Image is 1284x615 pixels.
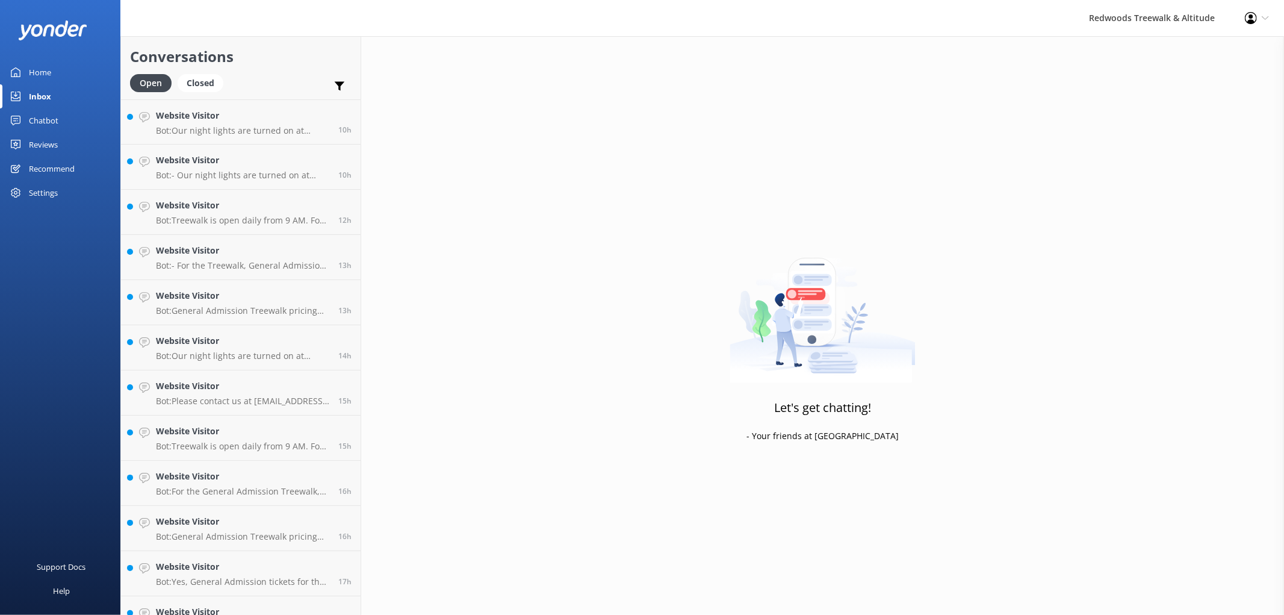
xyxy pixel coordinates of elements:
[156,470,329,483] h4: Website Visitor
[774,398,871,417] h3: Let's get chatting!
[338,441,352,451] span: Sep 26 2025 07:03pm (UTC +12:00) Pacific/Auckland
[338,215,352,225] span: Sep 26 2025 10:24pm (UTC +12:00) Pacific/Auckland
[156,441,329,452] p: Bot: Treewalk is open daily from 9 AM. For last ticket sold times, please check our website FAQs ...
[156,170,329,181] p: Bot: - Our night lights are turned on at sunset, and the night walk starts 20 minutes thereafter....
[18,20,87,40] img: yonder-white-logo.png
[156,199,329,212] h4: Website Visitor
[746,429,899,443] p: - Your friends at [GEOGRAPHIC_DATA]
[29,181,58,205] div: Settings
[178,76,229,89] a: Closed
[121,506,361,551] a: Website VisitorBot:General Admission Treewalk pricing starts at $42 for adults (16+ years) and $2...
[130,76,178,89] a: Open
[29,108,58,133] div: Chatbot
[338,531,352,542] span: Sep 26 2025 06:01pm (UTC +12:00) Pacific/Auckland
[121,551,361,596] a: Website VisitorBot:Yes, General Admission tickets for the Treewalk are available onsite. However,...
[121,190,361,235] a: Website VisitorBot:Treewalk is open daily from 9 AM. For last ticket sold times, please check our...
[156,515,329,528] h4: Website Visitor
[121,416,361,461] a: Website VisitorBot:Treewalk is open daily from 9 AM. For last ticket sold times, please check our...
[338,486,352,496] span: Sep 26 2025 06:24pm (UTC +12:00) Pacific/Auckland
[156,334,329,348] h4: Website Visitor
[156,244,329,257] h4: Website Visitor
[156,215,329,226] p: Bot: Treewalk is open daily from 9 AM. For last ticket sold times, please check our website FAQs ...
[156,576,329,587] p: Bot: Yes, General Admission tickets for the Treewalk are available onsite. However, for Altitude ...
[130,74,172,92] div: Open
[29,60,51,84] div: Home
[156,305,329,316] p: Bot: General Admission Treewalk pricing starts at $42 for adults (16+ years) and $26 for children...
[156,396,329,407] p: Bot: Please contact us at [EMAIL_ADDRESS][DOMAIN_NAME] for further information on job vacancies.
[156,425,329,438] h4: Website Visitor
[29,157,75,181] div: Recommend
[156,260,329,271] p: Bot: - For the Treewalk, General Admission tickets are available online and onsite, and do not re...
[338,260,352,270] span: Sep 26 2025 09:17pm (UTC +12:00) Pacific/Auckland
[121,325,361,370] a: Website VisitorBot:Our night lights are turned on at sunset, and the night walk starts 20 minutes...
[338,396,352,406] span: Sep 26 2025 07:35pm (UTC +12:00) Pacific/Auckland
[338,170,352,180] span: Sep 27 2025 12:03am (UTC +12:00) Pacific/Auckland
[121,235,361,280] a: Website VisitorBot:- For the Treewalk, General Admission tickets are available online and onsite,...
[156,531,329,542] p: Bot: General Admission Treewalk pricing starts at $42 for adults (16+ years) and $26 for children...
[338,351,352,361] span: Sep 26 2025 08:11pm (UTC +12:00) Pacific/Auckland
[178,74,223,92] div: Closed
[121,370,361,416] a: Website VisitorBot:Please contact us at [EMAIL_ADDRESS][DOMAIN_NAME] for further information on j...
[156,109,329,122] h4: Website Visitor
[338,305,352,316] span: Sep 26 2025 08:48pm (UTC +12:00) Pacific/Auckland
[156,379,329,393] h4: Website Visitor
[29,133,58,157] div: Reviews
[156,351,329,361] p: Bot: Our night lights are turned on at sunset, and the night walk starts 20 minutes thereafter. E...
[156,486,329,497] p: Bot: For the General Admission Treewalk, you can arrive anytime from opening at 9 AM. For the nig...
[156,560,329,573] h4: Website Visitor
[338,125,352,135] span: Sep 27 2025 12:16am (UTC +12:00) Pacific/Auckland
[53,579,70,603] div: Help
[156,289,329,302] h4: Website Visitor
[156,154,329,167] h4: Website Visitor
[730,233,916,383] img: artwork of a man stealing a conversation from at giant smartphone
[37,555,86,579] div: Support Docs
[121,145,361,190] a: Website VisitorBot:- Our night lights are turned on at sunset, and the night walk starts 20 minut...
[130,45,352,68] h2: Conversations
[121,280,361,325] a: Website VisitorBot:General Admission Treewalk pricing starts at $42 for adults (16+ years) and $2...
[156,125,329,136] p: Bot: Our night lights are turned on at sunset, and the night walk starts 20 minutes thereafter. W...
[29,84,51,108] div: Inbox
[121,99,361,145] a: Website VisitorBot:Our night lights are turned on at sunset, and the night walk starts 20 minutes...
[338,576,352,587] span: Sep 26 2025 05:12pm (UTC +12:00) Pacific/Auckland
[121,461,361,506] a: Website VisitorBot:For the General Admission Treewalk, you can arrive anytime from opening at 9 A...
